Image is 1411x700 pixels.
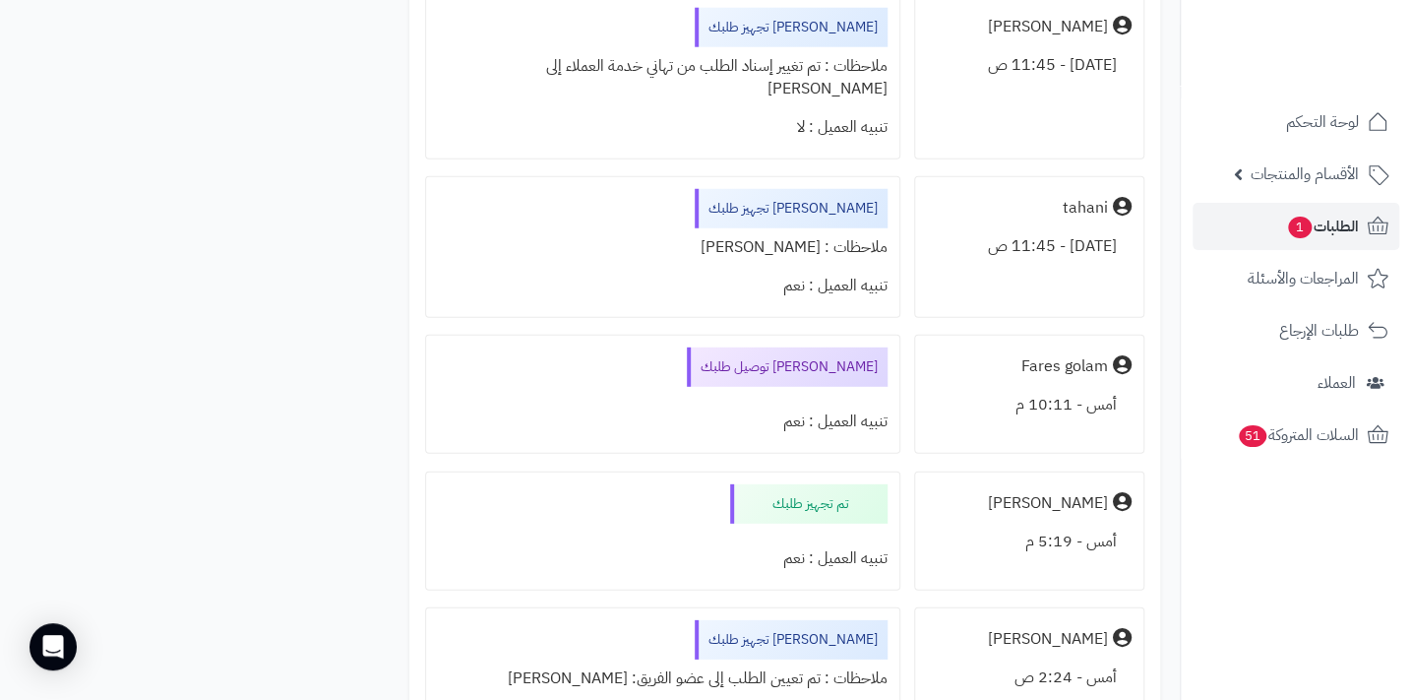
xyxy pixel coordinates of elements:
span: السلات المتروكة [1237,421,1359,449]
div: [PERSON_NAME] توصيل طلبك [687,348,888,387]
div: تنبيه العميل : نعم [438,403,887,441]
div: [PERSON_NAME] [988,16,1108,38]
div: [PERSON_NAME] [988,628,1108,651]
div: تنبيه العميل : لا [438,108,887,147]
div: ملاحظات : [PERSON_NAME] [438,228,887,267]
span: 51 [1239,425,1266,447]
div: [DATE] - 11:45 ص [927,46,1132,85]
div: ملاحظات : تم تغيير إسناد الطلب من تهاني خدمة العملاء إلى [PERSON_NAME] [438,47,887,108]
div: تم تجهيز طلبك [730,484,888,524]
div: Fares golam [1021,355,1108,378]
a: العملاء [1193,359,1399,407]
div: [PERSON_NAME] تجهيز طلبك [695,620,888,660]
div: تنبيه العميل : نعم [438,267,887,305]
span: العملاء [1318,369,1356,397]
div: Open Intercom Messenger [30,623,77,670]
span: الطلبات [1286,213,1359,240]
div: تنبيه العميل : نعم [438,540,887,578]
div: أمس - 10:11 م [927,386,1132,424]
a: الطلبات1 [1193,203,1399,250]
a: السلات المتروكة51 [1193,412,1399,459]
a: طلبات الإرجاع [1193,307,1399,354]
div: [PERSON_NAME] تجهيز طلبك [695,8,888,47]
div: [PERSON_NAME] [988,492,1108,515]
div: ملاحظات : تم تعيين الطلب إلى عضو الفريق: [PERSON_NAME] [438,660,887,698]
a: المراجعات والأسئلة [1193,255,1399,302]
div: أمس - 5:19 م [927,523,1132,561]
a: لوحة التحكم [1193,98,1399,146]
span: الأقسام والمنتجات [1251,160,1359,188]
span: 1 [1288,217,1312,238]
div: أمس - 2:24 ص [927,659,1132,697]
span: المراجعات والأسئلة [1248,265,1359,292]
span: لوحة التحكم [1286,108,1359,136]
div: [DATE] - 11:45 ص [927,227,1132,266]
div: [PERSON_NAME] تجهيز طلبك [695,189,888,228]
span: طلبات الإرجاع [1279,317,1359,345]
div: tahani [1063,197,1108,220]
